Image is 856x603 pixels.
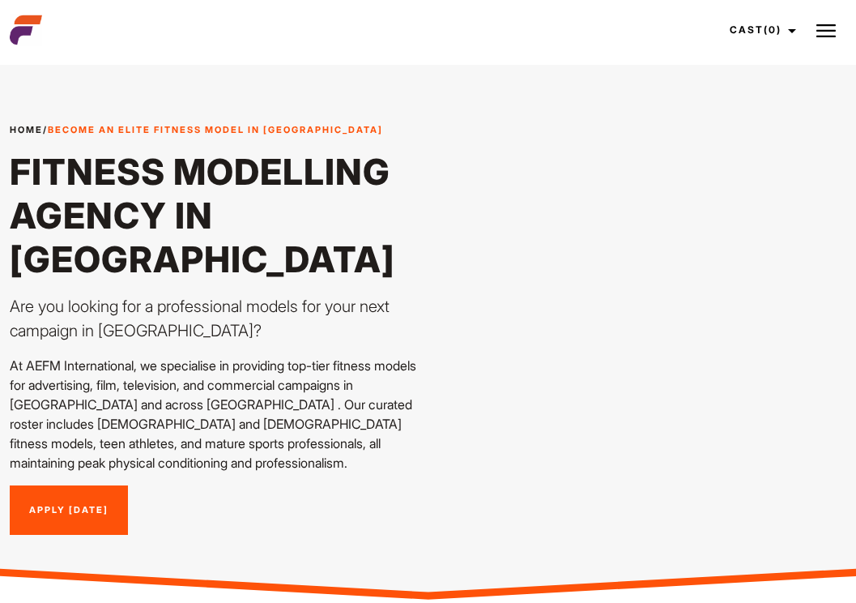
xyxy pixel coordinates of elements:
[10,294,419,343] p: Are you looking for a professional models for your next campaign in [GEOGRAPHIC_DATA]?
[715,8,806,52] a: Cast(0)
[10,150,419,281] h1: Fitness Modelling Agency in [GEOGRAPHIC_DATA]
[10,14,42,46] img: cropped-aefm-brand-fav-22-square.png
[816,21,836,41] img: Burger icon
[10,123,383,137] span: /
[10,124,43,135] a: Home
[10,356,419,473] p: At AEFM International, we specialise in providing top-tier fitness models for advertising, film, ...
[10,485,128,536] a: Apply [DATE]
[764,24,781,36] span: (0)
[48,124,383,135] strong: Become an Elite Fitness Model in [GEOGRAPHIC_DATA]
